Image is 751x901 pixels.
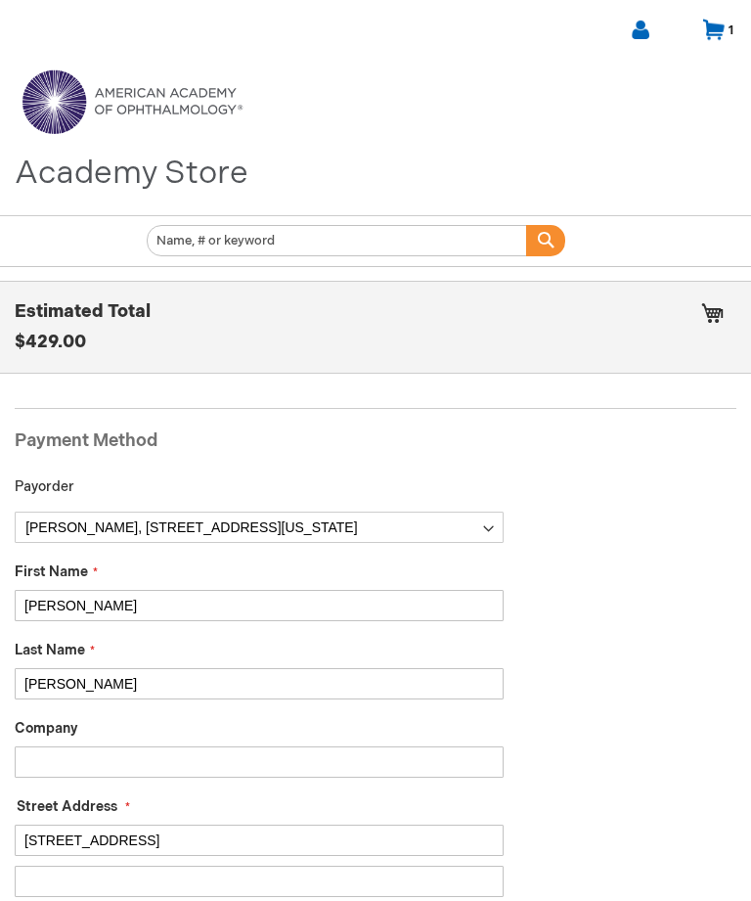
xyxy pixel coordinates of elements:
button: 1 [701,299,736,332]
span: Street Address [17,798,117,815]
a: 1 [709,16,746,48]
input: Name, # or keyword [147,225,528,256]
span: Payorder [15,478,74,495]
span: Company [15,720,78,737]
span: Last Name [15,642,85,658]
span: $429.00 [15,332,86,352]
a: Academy Store [15,154,248,193]
span: 1 [719,306,724,322]
span: Estimated Total [15,299,151,325]
span: First Name [15,563,88,580]
span: 1 [729,23,733,38]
